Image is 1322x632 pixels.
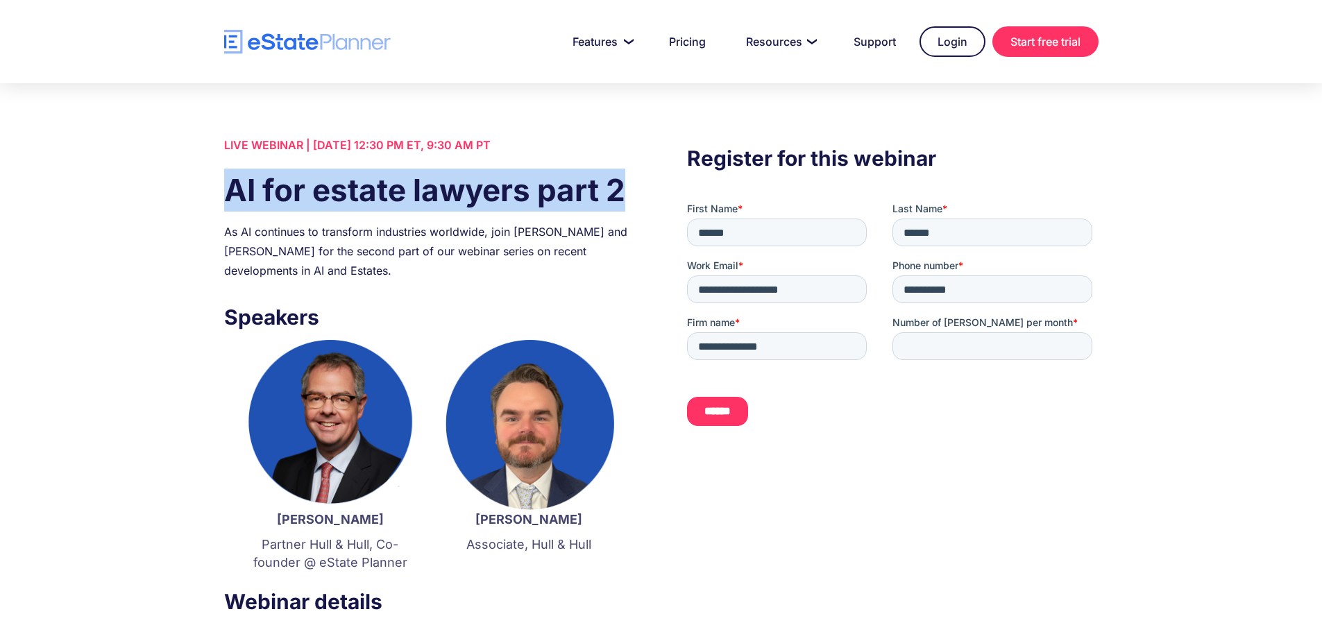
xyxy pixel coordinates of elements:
p: Partner Hull & Hull, Co-founder @ eState Planner [245,536,416,572]
a: Features [556,28,645,55]
div: LIVE WEBINAR | [DATE] 12:30 PM ET, 9:30 AM PT [224,135,635,155]
strong: [PERSON_NAME] [475,512,582,527]
p: Associate, Hull & Hull [443,536,614,554]
a: Pricing [652,28,722,55]
h3: Speakers [224,301,635,333]
a: Start free trial [992,26,1099,57]
a: Resources [729,28,830,55]
div: As AI continues to transform industries worldwide, join [PERSON_NAME] and [PERSON_NAME] for the s... [224,222,635,280]
a: home [224,30,391,54]
iframe: Form 0 [687,202,1098,438]
a: Support [837,28,913,55]
strong: [PERSON_NAME] [277,512,384,527]
h1: AI for estate lawyers part 2 [224,169,635,212]
h3: Register for this webinar [687,142,1098,174]
h3: Webinar details [224,586,635,617]
a: Login [920,26,985,57]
